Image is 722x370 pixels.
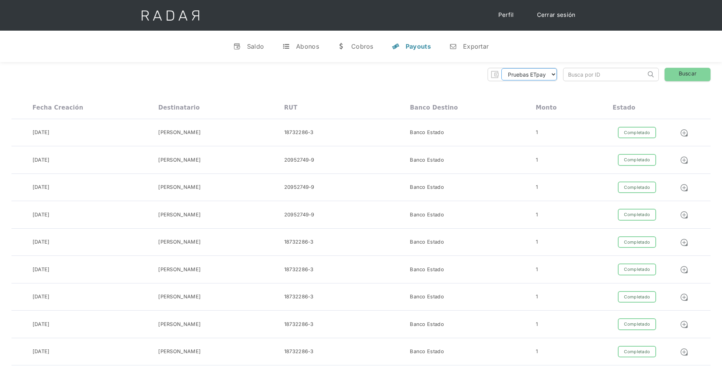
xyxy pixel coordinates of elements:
img: Detalle [680,320,688,329]
div: t [282,43,290,50]
div: 18732286-3 [284,293,314,301]
div: Saldo [247,43,264,50]
div: Completado [618,154,656,166]
div: Completado [618,209,656,221]
div: Cobros [351,43,373,50]
div: Destinatario [158,104,200,111]
div: Banco destino [410,104,458,111]
div: [DATE] [33,238,50,246]
div: Completado [618,291,656,303]
div: Monto [536,104,557,111]
div: Completado [618,318,656,330]
div: Completado [618,264,656,275]
div: Completado [618,127,656,139]
div: Payouts [406,43,431,50]
div: Banco Estado [410,348,444,355]
div: 1 [536,348,538,355]
div: RUT [284,104,298,111]
a: Cerrar sesión [529,8,583,23]
img: Detalle [680,293,688,301]
div: Abonos [296,43,319,50]
div: [PERSON_NAME] [158,321,201,328]
div: [PERSON_NAME] [158,293,201,301]
div: Banco Estado [410,238,444,246]
a: Perfil [491,8,522,23]
div: Banco Estado [410,293,444,301]
div: [PERSON_NAME] [158,238,201,246]
div: [DATE] [33,129,50,136]
div: 20952749-9 [284,211,314,219]
div: 1 [536,238,538,246]
div: Banco Estado [410,156,444,164]
div: [PERSON_NAME] [158,266,201,273]
div: Completado [618,346,656,358]
div: Completado [618,236,656,248]
div: [DATE] [33,211,50,219]
form: Form [488,68,557,81]
div: [PERSON_NAME] [158,156,201,164]
div: [PERSON_NAME] [158,183,201,191]
input: Busca por ID [563,68,646,81]
div: 20952749-9 [284,156,314,164]
div: 1 [536,156,538,164]
div: Banco Estado [410,129,444,136]
div: 20952749-9 [284,183,314,191]
div: 18732286-3 [284,348,314,355]
a: Buscar [665,68,711,81]
div: n [449,43,457,50]
img: Detalle [680,265,688,274]
div: 18732286-3 [284,321,314,328]
div: Banco Estado [410,183,444,191]
div: Banco Estado [410,266,444,273]
img: Detalle [680,129,688,137]
div: 1 [536,183,538,191]
div: 1 [536,321,538,328]
div: 1 [536,266,538,273]
div: w [337,43,345,50]
img: Detalle [680,238,688,247]
div: Estado [613,104,635,111]
img: Detalle [680,348,688,356]
div: [PERSON_NAME] [158,129,201,136]
div: [PERSON_NAME] [158,211,201,219]
div: [DATE] [33,321,50,328]
div: y [392,43,399,50]
div: [DATE] [33,183,50,191]
div: [DATE] [33,266,50,273]
div: 1 [536,293,538,301]
img: Detalle [680,156,688,164]
img: Detalle [680,183,688,192]
div: Completado [618,182,656,193]
div: Exportar [463,43,489,50]
div: [DATE] [33,293,50,301]
div: Banco Estado [410,321,444,328]
div: Fecha creación [33,104,83,111]
div: Banco Estado [410,211,444,219]
div: 1 [536,211,538,219]
div: 1 [536,129,538,136]
div: [DATE] [33,348,50,355]
div: 18732286-3 [284,266,314,273]
div: v [233,43,241,50]
div: [DATE] [33,156,50,164]
div: [PERSON_NAME] [158,348,201,355]
div: 18732286-3 [284,129,314,136]
div: 18732286-3 [284,238,314,246]
img: Detalle [680,211,688,219]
